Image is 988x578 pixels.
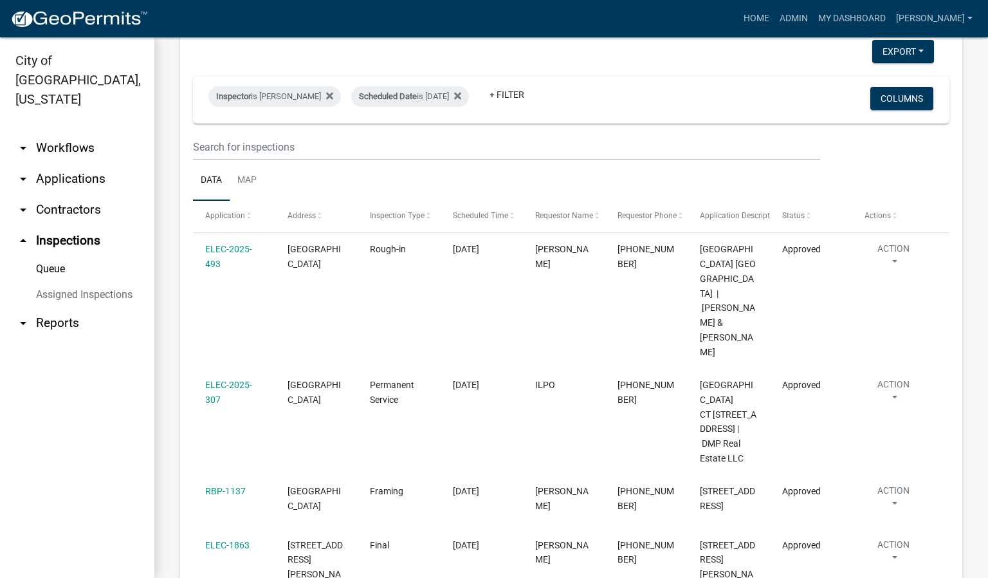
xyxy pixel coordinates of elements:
[700,211,781,220] span: Application Description
[535,540,589,565] span: BRAD
[813,6,891,31] a: My Dashboard
[370,486,403,496] span: Framing
[864,242,922,274] button: Action
[453,538,511,553] div: [DATE]
[864,484,922,516] button: Action
[208,86,341,107] div: is [PERSON_NAME]
[453,242,511,257] div: [DATE]
[370,380,414,405] span: Permanent Service
[700,244,756,357] span: 1712 NOLE DRIVE 1712 Nole Drive | Dale Jerrold S & Melissa L
[872,40,934,63] button: Export
[193,201,275,232] datatable-header-cell: Application
[617,380,674,405] span: 502-807-8777
[535,486,589,511] span: Mike Kruer
[15,202,31,218] i: arrow_drop_down
[288,211,316,220] span: Address
[864,211,891,220] span: Actions
[535,380,555,390] span: ILPO
[864,378,922,410] button: Action
[205,540,250,550] a: ELEC-1863
[782,211,805,220] span: Status
[288,486,341,511] span: 1712 NOLE DRIVE
[617,244,674,269] span: 812 786 3261
[870,87,933,110] button: Columns
[700,486,755,511] span: 1712 Nole Drive | Lot 617
[370,244,406,254] span: Rough-in
[782,244,821,254] span: Approved
[15,140,31,156] i: arrow_drop_down
[864,538,922,570] button: Action
[193,160,230,201] a: Data
[738,6,774,31] a: Home
[230,160,264,201] a: Map
[535,244,589,269] span: Steven P Bauerla
[617,540,674,565] span: 502-664-3905
[358,201,440,232] datatable-header-cell: Inspection Type
[770,201,852,232] datatable-header-cell: Status
[605,201,688,232] datatable-header-cell: Requestor Phone
[891,6,978,31] a: [PERSON_NAME]
[782,540,821,550] span: Approved
[453,484,511,499] div: [DATE]
[205,486,246,496] a: RBP-1137
[370,211,425,220] span: Inspection Type
[205,244,252,269] a: ELEC-2025-493
[535,211,593,220] span: Requestor Name
[275,201,358,232] datatable-header-cell: Address
[288,244,341,269] span: 1712 NOLE DRIVE
[205,380,252,405] a: ELEC-2025-307
[15,233,31,248] i: arrow_drop_up
[453,378,511,393] div: [DATE]
[440,201,522,232] datatable-header-cell: Scheduled Time
[782,380,821,390] span: Approved
[288,380,341,405] span: RIDGEWOOD CT
[774,6,813,31] a: Admin
[453,211,508,220] span: Scheduled Time
[351,86,469,107] div: is [DATE]
[370,540,389,550] span: Final
[688,201,770,232] datatable-header-cell: Application Description
[852,201,935,232] datatable-header-cell: Actions
[522,201,605,232] datatable-header-cell: Requestor Name
[15,171,31,187] i: arrow_drop_down
[205,211,245,220] span: Application
[359,91,417,101] span: Scheduled Date
[193,134,820,160] input: Search for inspections
[216,91,251,101] span: Inspector
[15,315,31,331] i: arrow_drop_down
[617,486,674,511] span: 502-905-7793
[617,211,677,220] span: Requestor Phone
[479,83,535,106] a: + Filter
[782,486,821,496] span: Approved
[700,380,756,463] span: RIDGEWOOD CT 2432 Ridgewood Court lot 914 | DMP Real Estate LLC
